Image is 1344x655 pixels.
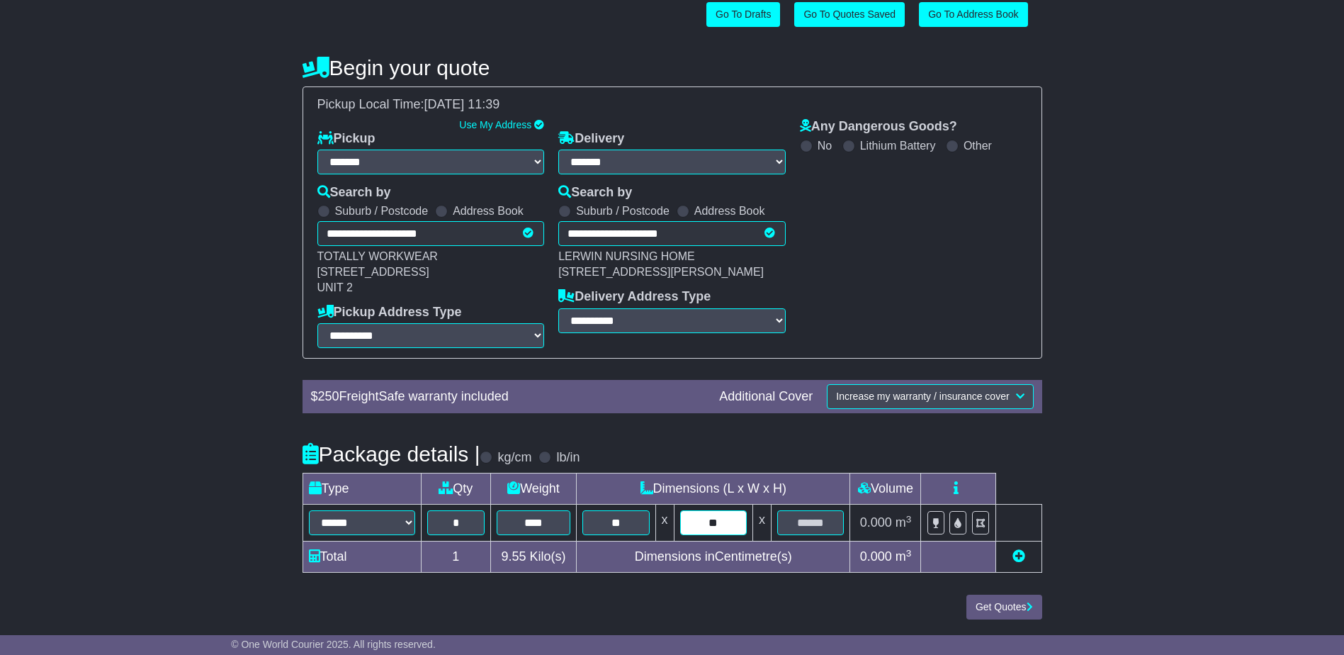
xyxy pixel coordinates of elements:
[317,266,429,278] span: [STREET_ADDRESS]
[317,131,375,147] label: Pickup
[712,389,820,405] div: Additional Cover
[860,139,936,152] label: Lithium Battery
[556,450,580,466] label: lb/in
[655,505,674,542] td: x
[317,305,462,320] label: Pickup Address Type
[303,542,421,573] td: Total
[491,474,577,505] td: Weight
[558,266,764,278] span: [STREET_ADDRESS][PERSON_NAME]
[303,442,480,466] h4: Package details |
[501,549,526,564] span: 9.55
[694,204,765,218] label: Address Book
[317,250,438,262] span: TOTALLY WORKWEAR
[558,185,632,201] label: Search by
[453,204,524,218] label: Address Book
[850,474,921,505] td: Volume
[317,281,353,293] span: UNIT 2
[818,139,832,152] label: No
[318,389,339,403] span: 250
[860,549,892,564] span: 0.000
[304,389,713,405] div: $ FreightSafe warranty included
[794,2,905,27] a: Go To Quotes Saved
[860,515,892,530] span: 0.000
[919,2,1027,27] a: Go To Address Book
[421,474,491,505] td: Qty
[577,542,850,573] td: Dimensions in Centimetre(s)
[906,514,912,525] sup: 3
[964,139,992,152] label: Other
[421,542,491,573] td: 1
[706,2,780,27] a: Go To Drafts
[800,119,957,135] label: Any Dangerous Goods?
[827,384,1033,409] button: Increase my warranty / insurance cover
[576,204,670,218] label: Suburb / Postcode
[231,639,436,650] span: © One World Courier 2025. All rights reserved.
[966,595,1042,620] button: Get Quotes
[303,56,1042,79] h4: Begin your quote
[497,450,531,466] label: kg/cm
[424,97,500,111] span: [DATE] 11:39
[491,542,577,573] td: Kilo(s)
[558,131,624,147] label: Delivery
[459,119,531,130] a: Use My Address
[303,474,421,505] td: Type
[558,289,711,305] label: Delivery Address Type
[558,250,695,262] span: LERWIN NURSING HOME
[335,204,429,218] label: Suburb / Postcode
[1012,549,1025,564] a: Add new item
[310,97,1034,113] div: Pickup Local Time:
[317,185,391,201] label: Search by
[896,515,912,530] span: m
[752,505,771,542] td: x
[577,474,850,505] td: Dimensions (L x W x H)
[836,391,1009,402] span: Increase my warranty / insurance cover
[906,548,912,559] sup: 3
[896,549,912,564] span: m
